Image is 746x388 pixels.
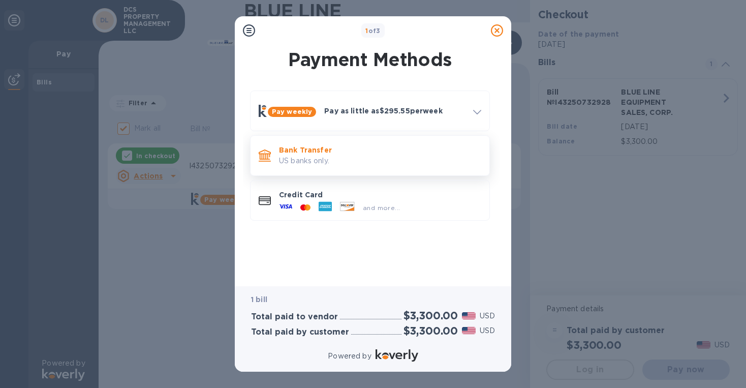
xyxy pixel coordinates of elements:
p: Powered by [328,351,371,362]
img: USD [462,312,476,319]
p: USD [480,325,495,336]
img: Logo [376,349,418,362]
h2: $3,300.00 [403,309,458,322]
h2: $3,300.00 [403,324,458,337]
b: of 3 [365,27,381,35]
h3: Total paid by customer [251,327,349,337]
b: Pay weekly [272,108,312,115]
h3: Total paid to vendor [251,312,338,322]
span: and more... [363,204,400,212]
img: USD [462,327,476,334]
p: USD [480,311,495,321]
h1: Payment Methods [248,49,492,70]
p: Bank Transfer [279,145,481,155]
p: Pay as little as $295.55 per week [324,106,465,116]
p: US banks only. [279,156,481,166]
span: 1 [365,27,368,35]
p: Credit Card [279,190,481,200]
b: 1 bill [251,295,267,304]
